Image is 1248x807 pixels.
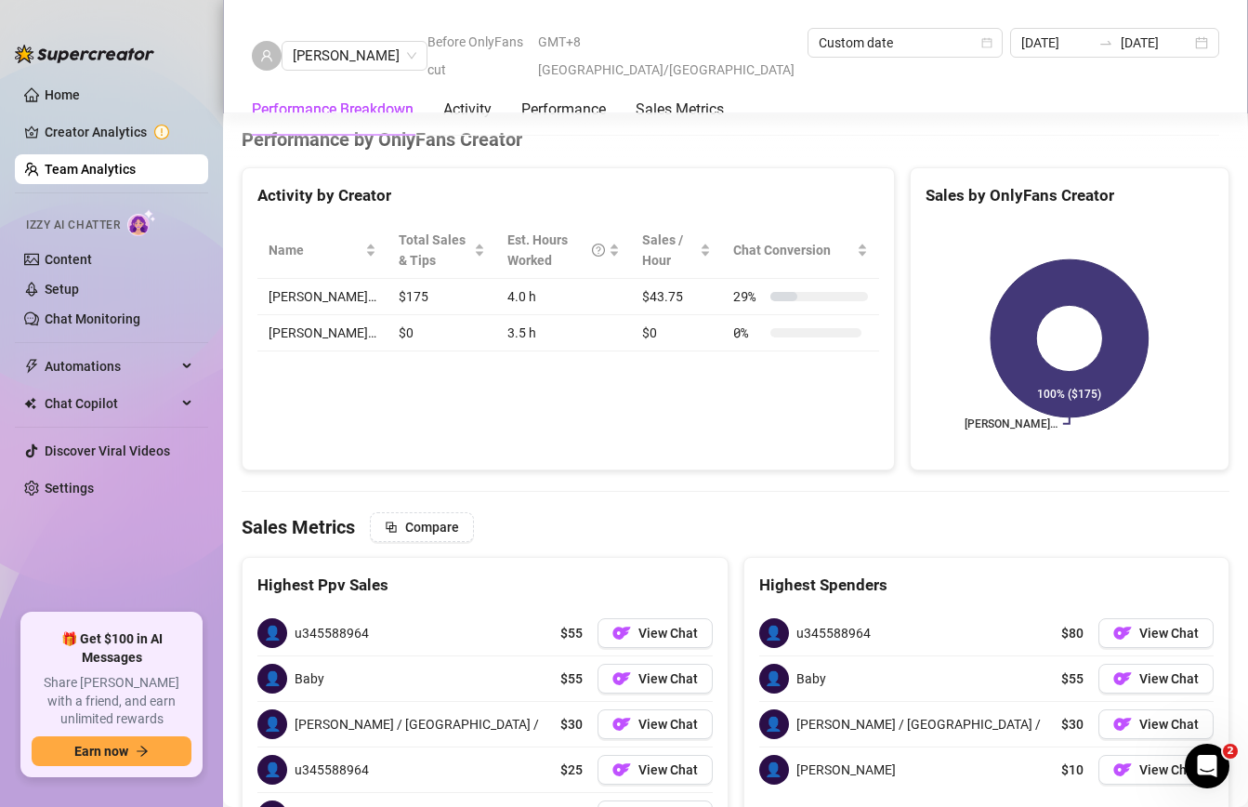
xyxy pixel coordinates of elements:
[388,315,496,351] td: $0
[295,714,539,734] span: [PERSON_NAME] / [GEOGRAPHIC_DATA] /
[1021,33,1092,53] input: Start date
[399,230,470,271] span: Total Sales & Tips
[733,323,763,343] span: 0 %
[388,279,496,315] td: $175
[295,760,369,780] span: u345588964
[45,162,136,177] a: Team Analytics
[1061,668,1084,689] span: $55
[242,514,355,540] h4: Sales Metrics
[295,623,369,643] span: u345588964
[759,664,789,694] span: 👤
[759,573,1215,598] div: Highest Spenders
[427,28,527,84] span: Before OnlyFans cut
[560,668,583,689] span: $55
[257,222,388,279] th: Name
[252,99,414,121] div: Performance Breakdown
[965,417,1058,430] text: [PERSON_NAME]…
[759,709,789,739] span: 👤
[32,736,191,766] button: Earn nowarrow-right
[45,481,94,496] a: Settings
[733,240,853,260] span: Chat Conversion
[45,87,80,102] a: Home
[598,709,713,739] button: OFView Chat
[638,762,698,777] span: View Chat
[45,311,140,326] a: Chat Monitoring
[560,623,583,643] span: $55
[1121,33,1191,53] input: End date
[796,760,896,780] span: [PERSON_NAME]
[981,37,992,48] span: calendar
[269,240,361,260] span: Name
[295,668,324,689] span: Baby
[1098,618,1214,648] a: OFView Chat
[45,443,170,458] a: Discover Viral Videos
[507,230,605,271] div: Est. Hours Worked
[538,28,795,84] span: GMT+8 [GEOGRAPHIC_DATA]/[GEOGRAPHIC_DATA]
[1113,761,1132,779] img: OF
[257,573,713,598] div: Highest Ppv Sales
[598,755,713,785] button: OFView Chat
[612,624,631,642] img: OF
[32,630,191,667] span: 🎁 Get $100 in AI Messages
[74,744,128,759] span: Earn now
[631,279,722,315] td: $43.75
[1139,717,1199,732] span: View Chat
[1098,664,1214,694] a: OFView Chat
[560,714,583,734] span: $30
[796,668,826,689] span: Baby
[443,99,492,121] div: Activity
[722,222,879,279] th: Chat Conversion
[1061,760,1084,780] span: $10
[257,315,388,351] td: [PERSON_NAME]…
[1113,624,1132,642] img: OF
[45,252,92,267] a: Content
[1098,35,1113,50] span: swap-right
[405,520,459,535] span: Compare
[127,209,156,236] img: AI Chatter
[1098,755,1214,785] button: OFView Chat
[496,279,631,315] td: 4.0 h
[638,717,698,732] span: View Chat
[612,669,631,688] img: OF
[257,183,879,208] div: Activity by Creator
[1139,626,1199,641] span: View Chat
[370,512,474,542] button: Compare
[45,351,177,381] span: Automations
[642,230,696,271] span: Sales / Hour
[1113,715,1132,734] img: OF
[1098,35,1113,50] span: to
[1223,744,1238,759] span: 2
[15,45,154,63] img: logo-BBDzfeDw.svg
[631,222,722,279] th: Sales / Hour
[257,709,287,739] span: 👤
[136,745,149,758] span: arrow-right
[636,99,724,121] div: Sales Metrics
[612,715,631,734] img: OF
[1185,744,1229,788] iframe: Intercom live chat
[796,714,1041,734] span: [PERSON_NAME] / [GEOGRAPHIC_DATA] /
[631,315,722,351] td: $0
[612,761,631,779] img: OF
[560,760,583,780] span: $25
[759,755,789,785] span: 👤
[819,29,992,57] span: Custom date
[496,315,631,351] td: 3.5 h
[1098,709,1214,739] button: OFView Chat
[293,42,416,70] span: Chloe Louise
[257,279,388,315] td: [PERSON_NAME]…
[638,626,698,641] span: View Chat
[638,671,698,686] span: View Chat
[592,230,605,271] span: question-circle
[598,664,713,694] button: OFView Chat
[385,521,398,534] span: block
[598,618,713,648] button: OFView Chat
[388,222,496,279] th: Total Sales & Tips
[1061,714,1084,734] span: $30
[926,183,1214,208] div: Sales by OnlyFans Creator
[26,217,120,234] span: Izzy AI Chatter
